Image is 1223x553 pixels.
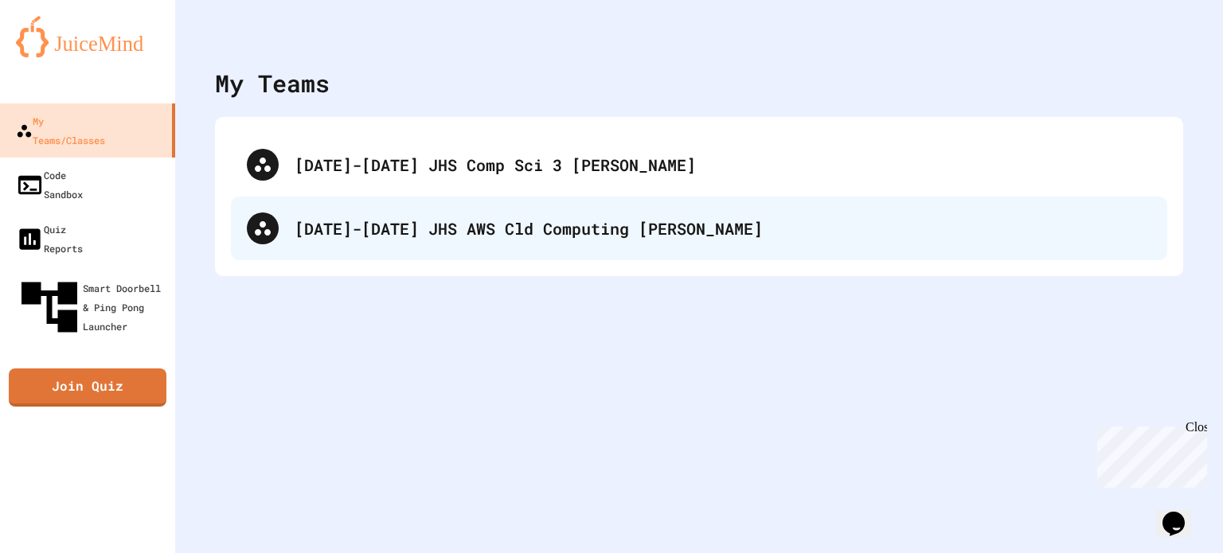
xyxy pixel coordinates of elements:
[295,153,1151,177] div: [DATE]-[DATE] JHS Comp Sci 3 [PERSON_NAME]
[16,274,169,341] div: Smart Doorbell & Ping Pong Launcher
[6,6,110,101] div: Chat with us now!Close
[231,133,1167,197] div: [DATE]-[DATE] JHS Comp Sci 3 [PERSON_NAME]
[1091,420,1207,488] iframe: chat widget
[295,216,1151,240] div: [DATE]-[DATE] JHS AWS Cld Computing [PERSON_NAME]
[9,368,166,407] a: Join Quiz
[215,65,330,101] div: My Teams
[16,16,159,57] img: logo-orange.svg
[16,220,83,258] div: Quiz Reports
[1156,489,1207,537] iframe: chat widget
[16,166,83,204] div: Code Sandbox
[231,197,1167,260] div: [DATE]-[DATE] JHS AWS Cld Computing [PERSON_NAME]
[16,111,105,150] div: My Teams/Classes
